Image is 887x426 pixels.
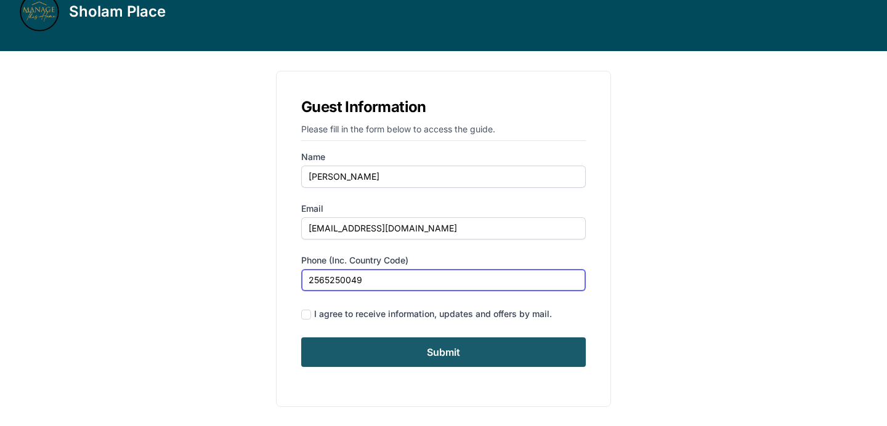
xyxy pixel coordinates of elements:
div: I agree to receive information, updates and offers by mail. [314,308,552,320]
h3: Sholam Place [69,2,166,22]
label: Email [301,203,586,215]
label: Phone (inc. country code) [301,254,586,267]
h1: Guest Information [301,96,586,118]
label: Name [301,151,586,163]
p: Please fill in the form below to access the guide. [301,123,586,141]
input: Submit [301,337,586,367]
